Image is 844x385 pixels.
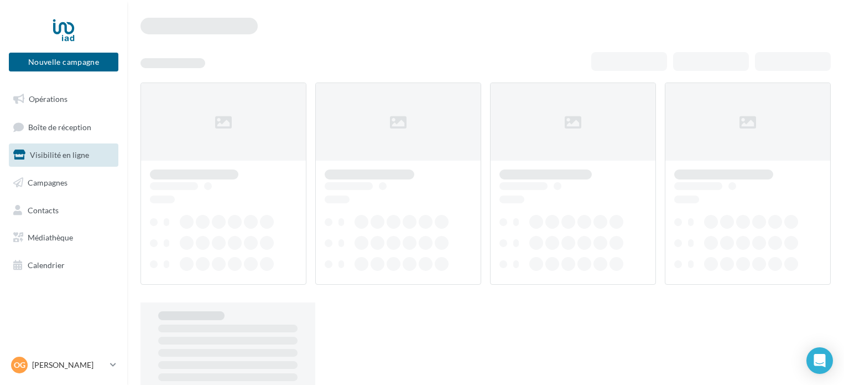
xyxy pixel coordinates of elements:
span: OG [14,360,25,371]
span: Campagnes [28,178,67,187]
span: Visibilité en ligne [30,150,89,160]
a: Visibilité en ligne [7,143,121,167]
a: Calendrier [7,254,121,277]
a: Contacts [7,199,121,222]
span: Opérations [29,94,67,104]
a: Opérations [7,88,121,111]
span: Calendrier [28,260,65,270]
div: Open Intercom Messenger [806,347,833,374]
a: Médiathèque [7,226,121,249]
span: Médiathèque [28,233,73,242]
span: Contacts [28,205,59,214]
span: Boîte de réception [28,122,91,131]
a: Boîte de réception [7,115,121,139]
p: [PERSON_NAME] [32,360,106,371]
a: OG [PERSON_NAME] [9,355,118,376]
a: Campagnes [7,171,121,194]
button: Nouvelle campagne [9,53,118,71]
